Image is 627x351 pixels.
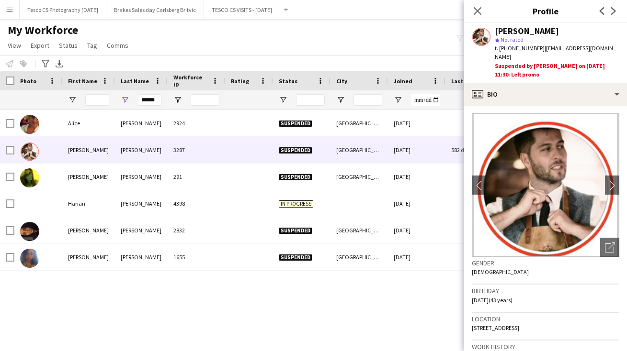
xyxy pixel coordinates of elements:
[388,164,445,190] div: [DATE]
[59,41,78,50] span: Status
[296,94,325,106] input: Status Filter Input
[279,120,312,127] span: Suspended
[20,0,106,19] button: Tesco CS Photography [DATE]
[279,254,312,261] span: Suspended
[279,174,312,181] span: Suspended
[472,268,529,275] span: [DEMOGRAPHIC_DATA]
[20,168,39,187] img: Felicity Edwards-Wright
[173,74,208,88] span: Workforce ID
[331,164,388,190] div: [GEOGRAPHIC_DATA]
[62,137,115,163] div: [PERSON_NAME]
[394,77,412,85] span: Joined
[600,238,619,257] div: Open photos pop-in
[115,110,168,136] div: [PERSON_NAME]
[121,77,149,85] span: Last Name
[388,217,445,243] div: [DATE]
[40,58,51,69] app-action-btn: Advanced filters
[20,115,39,134] img: Alice Edwards
[388,137,445,163] div: [DATE]
[495,62,619,79] div: Suspended by [PERSON_NAME] on [DATE] 11:30: Left promo
[451,77,473,85] span: Last job
[121,96,129,104] button: Open Filter Menu
[353,94,382,106] input: City Filter Input
[62,217,115,243] div: [PERSON_NAME]
[204,0,280,19] button: TESCO CS VISITS - [DATE]
[331,244,388,270] div: [GEOGRAPHIC_DATA]
[168,137,225,163] div: 3287
[495,44,545,52] span: t. [PHONE_NUMBER]
[279,147,312,154] span: Suspended
[331,110,388,136] div: [GEOGRAPHIC_DATA]
[168,244,225,270] div: 1655
[472,296,513,304] span: [DATE] (43 years)
[388,110,445,136] div: [DATE]
[115,190,168,217] div: [PERSON_NAME]
[62,164,115,190] div: [PERSON_NAME]
[103,39,132,52] a: Comms
[8,23,78,37] span: My Workforce
[62,190,115,217] div: Harian
[54,58,65,69] app-action-btn: Export XLSX
[87,41,97,50] span: Tag
[279,200,313,208] span: In progress
[20,77,36,85] span: Photo
[336,96,345,104] button: Open Filter Menu
[168,164,225,190] div: 291
[331,137,388,163] div: [GEOGRAPHIC_DATA]
[20,142,39,161] img: David Edwards
[394,96,402,104] button: Open Filter Menu
[115,217,168,243] div: [PERSON_NAME]
[231,77,249,85] span: Rating
[85,94,109,106] input: First Name Filter Input
[279,227,312,234] span: Suspended
[279,77,297,85] span: Status
[472,259,619,267] h3: Gender
[138,94,162,106] input: Last Name Filter Input
[68,77,97,85] span: First Name
[168,217,225,243] div: 2832
[472,286,619,295] h3: Birthday
[20,249,39,268] img: Sasha Edwards
[279,96,287,104] button: Open Filter Menu
[472,113,619,257] img: Crew avatar or photo
[495,27,559,35] div: [PERSON_NAME]
[445,137,503,163] div: 582 days
[331,217,388,243] div: [GEOGRAPHIC_DATA]
[62,244,115,270] div: [PERSON_NAME]
[27,39,53,52] a: Export
[4,39,25,52] a: View
[62,110,115,136] div: Alice
[472,315,619,323] h3: Location
[495,44,616,60] span: | [EMAIL_ADDRESS][DOMAIN_NAME]
[336,77,347,85] span: City
[115,164,168,190] div: [PERSON_NAME]
[31,41,49,50] span: Export
[464,5,627,17] h3: Profile
[83,39,101,52] a: Tag
[107,41,128,50] span: Comms
[411,94,440,106] input: Joined Filter Input
[168,190,225,217] div: 4398
[472,324,519,331] span: [STREET_ADDRESS]
[173,96,182,104] button: Open Filter Menu
[472,342,619,351] h3: Work history
[20,222,39,241] img: Jamila Edwards
[191,94,219,106] input: Workforce ID Filter Input
[106,0,204,19] button: Brakes Sales day Carlsberg Britvic
[115,244,168,270] div: [PERSON_NAME]
[68,96,77,104] button: Open Filter Menu
[388,244,445,270] div: [DATE]
[168,110,225,136] div: 2924
[501,36,524,43] span: Not rated
[8,41,21,50] span: View
[115,137,168,163] div: [PERSON_NAME]
[388,190,445,217] div: [DATE]
[464,83,627,106] div: Bio
[55,39,81,52] a: Status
